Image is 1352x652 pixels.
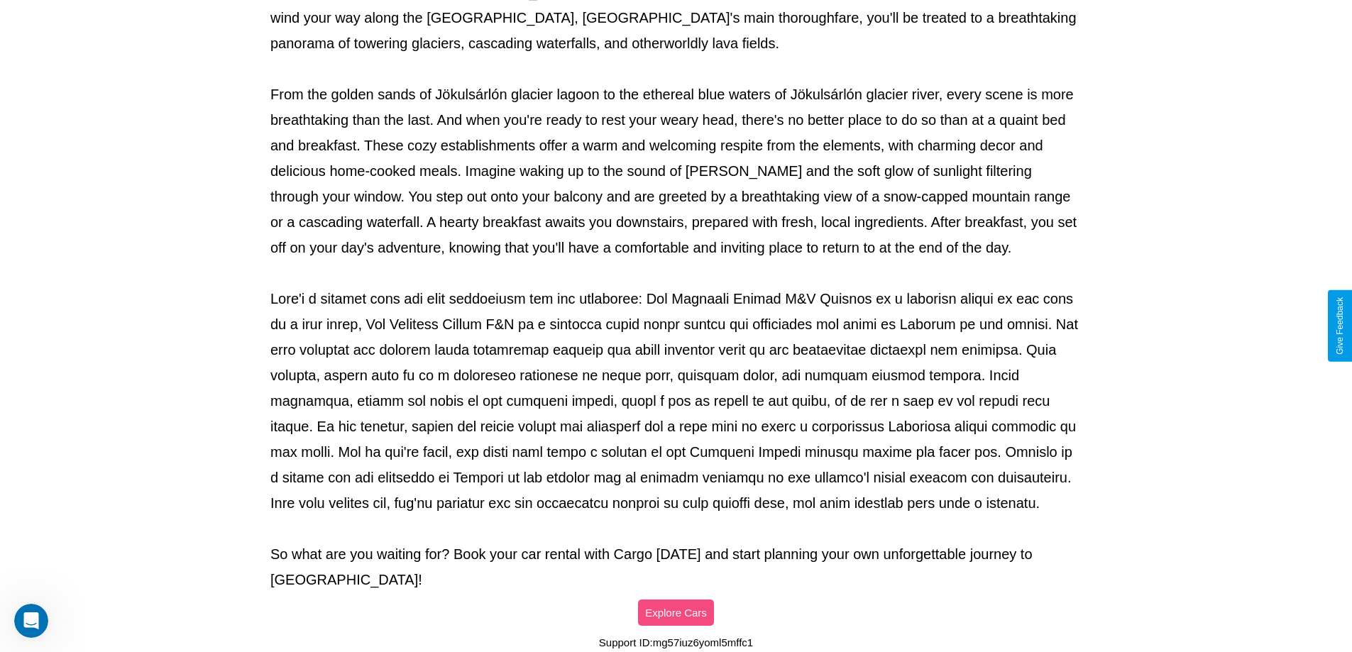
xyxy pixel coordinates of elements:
[14,604,48,638] iframe: Intercom live chat
[599,633,753,652] p: Support ID: mg57iuz6yoml5mffc1
[638,599,714,626] button: Explore Cars
[1335,297,1345,355] div: Give Feedback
